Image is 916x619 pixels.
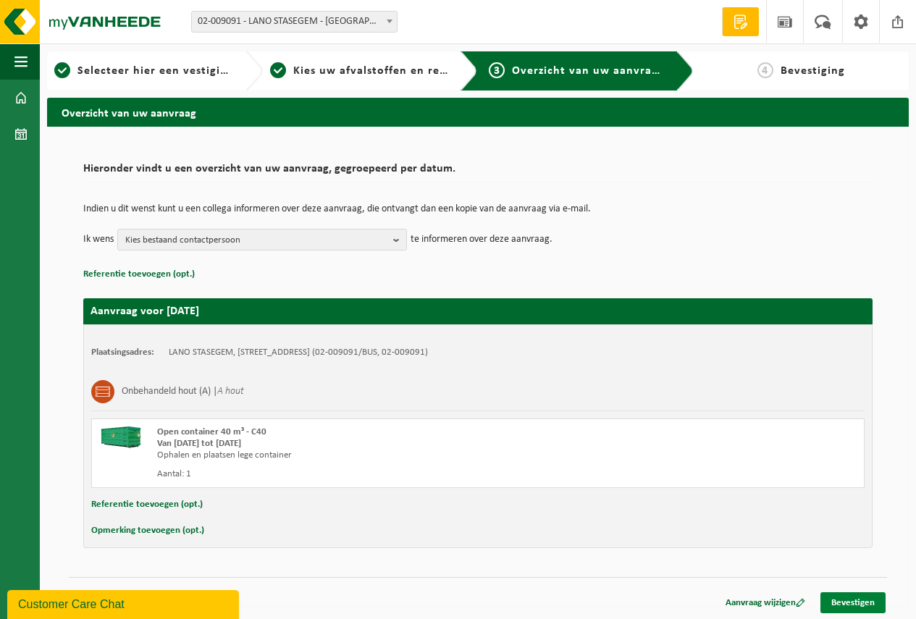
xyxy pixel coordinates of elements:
[192,12,397,32] span: 02-009091 - LANO STASEGEM - HARELBEKE
[411,229,552,250] p: te informeren over deze aanvraag.
[7,587,242,619] iframe: chat widget
[191,11,398,33] span: 02-009091 - LANO STASEGEM - HARELBEKE
[157,468,536,480] div: Aantal: 1
[757,62,773,78] span: 4
[270,62,450,80] a: 2Kies uw afvalstoffen en recipiënten
[157,439,241,448] strong: Van [DATE] tot [DATE]
[83,163,873,182] h2: Hieronder vindt u een overzicht van uw aanvraag, gegroepeerd per datum.
[83,265,195,284] button: Referentie toevoegen (opt.)
[91,306,199,317] strong: Aanvraag voor [DATE]
[217,386,244,397] i: A hout
[77,65,234,77] span: Selecteer hier een vestiging
[83,229,114,250] p: Ik wens
[91,521,204,540] button: Opmerking toevoegen (opt.)
[293,65,492,77] span: Kies uw afvalstoffen en recipiënten
[781,65,845,77] span: Bevestiging
[54,62,70,78] span: 1
[157,427,266,437] span: Open container 40 m³ - C40
[270,62,286,78] span: 2
[54,62,234,80] a: 1Selecteer hier een vestiging
[99,426,143,448] img: HK-XC-40-GN-00.png
[122,380,244,403] h3: Onbehandeld hout (A) |
[117,229,407,250] button: Kies bestaand contactpersoon
[512,65,665,77] span: Overzicht van uw aanvraag
[91,348,154,357] strong: Plaatsingsadres:
[47,98,909,126] h2: Overzicht van uw aanvraag
[715,592,816,613] a: Aanvraag wijzigen
[157,450,536,461] div: Ophalen en plaatsen lege container
[125,230,387,251] span: Kies bestaand contactpersoon
[820,592,886,613] a: Bevestigen
[91,495,203,514] button: Referentie toevoegen (opt.)
[83,204,873,214] p: Indien u dit wenst kunt u een collega informeren over deze aanvraag, die ontvangt dan een kopie v...
[169,347,428,358] td: LANO STASEGEM, [STREET_ADDRESS] (02-009091/BUS, 02-009091)
[489,62,505,78] span: 3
